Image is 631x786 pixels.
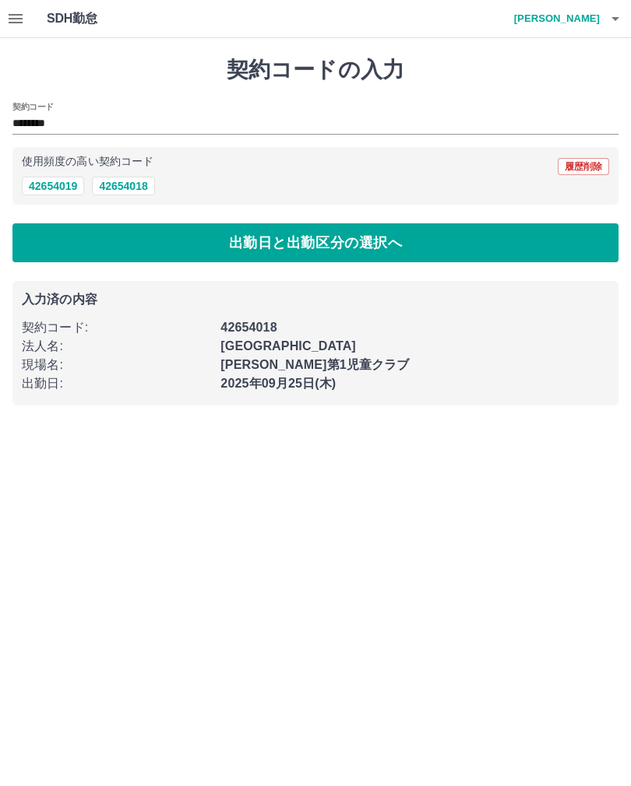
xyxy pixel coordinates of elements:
[220,358,409,371] b: [PERSON_NAME]第1児童クラブ
[220,321,277,334] b: 42654018
[22,374,211,393] p: 出勤日 :
[92,177,154,195] button: 42654018
[22,356,211,374] p: 現場名 :
[220,339,356,353] b: [GEOGRAPHIC_DATA]
[12,100,54,113] h2: 契約コード
[22,177,84,195] button: 42654019
[22,318,211,337] p: 契約コード :
[22,293,609,306] p: 入力済の内容
[558,158,609,175] button: 履歴削除
[22,337,211,356] p: 法人名 :
[12,223,619,262] button: 出勤日と出勤区分の選択へ
[22,156,153,167] p: 使用頻度の高い契約コード
[12,57,619,83] h1: 契約コードの入力
[220,377,336,390] b: 2025年09月25日(木)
